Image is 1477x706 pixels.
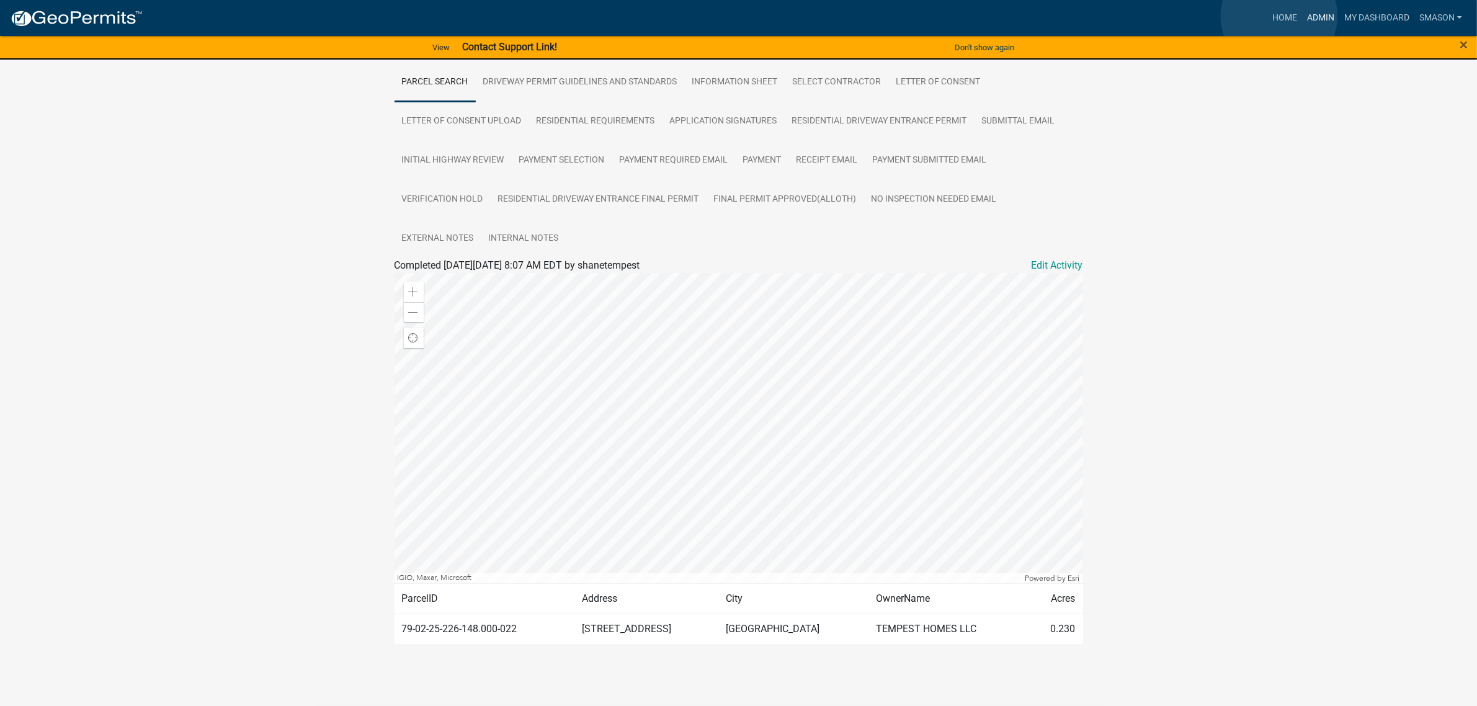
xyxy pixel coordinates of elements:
a: Information Sheet [685,63,785,102]
a: Verification Hold [395,180,491,220]
td: [STREET_ADDRESS] [574,614,718,645]
button: Close [1460,37,1468,52]
a: View [427,37,455,58]
a: Residential Requirements [529,102,663,141]
button: Don't show again [950,37,1019,58]
a: Smason [1414,6,1467,30]
div: Zoom in [404,282,424,302]
a: Payment Required Email [612,141,736,181]
a: Driveway Permit Guidelines and Standards [476,63,685,102]
a: Admin [1302,6,1339,30]
a: Initial Highway Review [395,141,512,181]
span: Completed [DATE][DATE] 8:07 AM EDT by shanetempest [395,259,640,271]
a: Residential Driveway Entrance Final Permit [491,180,707,220]
a: External Notes [395,219,481,259]
a: Esri [1068,574,1080,583]
a: Select contractor [785,63,889,102]
a: Payment [736,141,789,181]
td: OwnerName [868,584,1028,614]
a: Application Signatures [663,102,785,141]
a: Edit Activity [1032,258,1083,273]
span: × [1460,36,1468,53]
div: Zoom out [404,302,424,322]
a: Payment Selection [512,141,612,181]
td: TEMPEST HOMES LLC [868,614,1028,645]
td: Acres [1028,584,1083,614]
a: Internal Notes [481,219,566,259]
a: Payment Submitted Email [865,141,994,181]
a: Parcel search [395,63,476,102]
td: ParcelID [395,584,574,614]
td: City [718,584,868,614]
td: [GEOGRAPHIC_DATA] [718,614,868,645]
a: Letter Of Consent [889,63,988,102]
td: 0.230 [1028,614,1083,645]
a: Final Permit Approved(AllOth) [707,180,864,220]
a: My Dashboard [1339,6,1414,30]
div: IGIO, Maxar, Microsoft [395,573,1022,583]
td: Address [574,584,718,614]
a: Receipt Email [789,141,865,181]
strong: Contact Support Link! [462,41,557,53]
a: Submittal Email [975,102,1063,141]
a: No Inspection Needed Email [864,180,1004,220]
div: Find my location [404,328,424,348]
td: 79-02-25-226-148.000-022 [395,614,574,645]
div: Powered by [1022,573,1083,583]
a: Letter of Consent Upload [395,102,529,141]
a: Home [1267,6,1302,30]
a: Residential Driveway Entrance Permit [785,102,975,141]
